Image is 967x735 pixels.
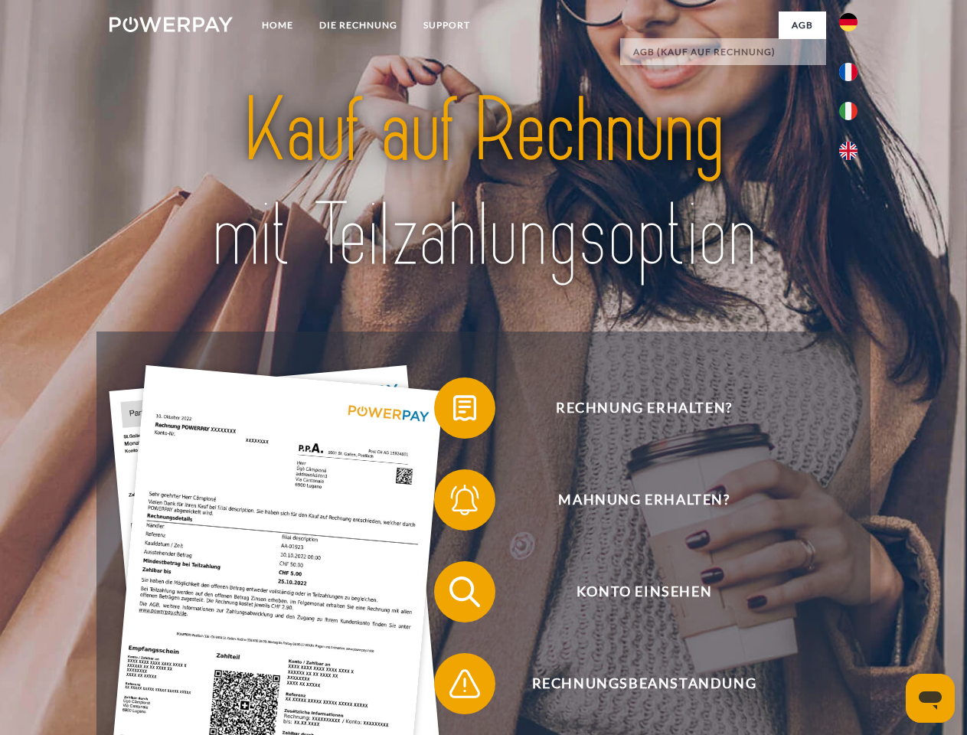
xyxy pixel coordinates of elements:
[839,102,858,120] img: it
[446,481,484,519] img: qb_bell.svg
[410,11,483,39] a: SUPPORT
[620,38,826,66] a: AGB (Kauf auf Rechnung)
[456,469,831,531] span: Mahnung erhalten?
[839,63,858,81] img: fr
[456,653,831,714] span: Rechnungsbeanstandung
[306,11,410,39] a: DIE RECHNUNG
[109,17,233,32] img: logo-powerpay-white.svg
[456,561,831,622] span: Konto einsehen
[434,377,832,439] button: Rechnung erhalten?
[456,377,831,439] span: Rechnung erhalten?
[906,674,955,723] iframe: Schaltfläche zum Öffnen des Messaging-Fensters
[434,561,832,622] button: Konto einsehen
[434,469,832,531] button: Mahnung erhalten?
[839,142,858,160] img: en
[839,13,858,31] img: de
[434,653,832,714] button: Rechnungsbeanstandung
[779,11,826,39] a: agb
[446,389,484,427] img: qb_bill.svg
[249,11,306,39] a: Home
[146,73,821,293] img: title-powerpay_de.svg
[446,665,484,703] img: qb_warning.svg
[446,573,484,611] img: qb_search.svg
